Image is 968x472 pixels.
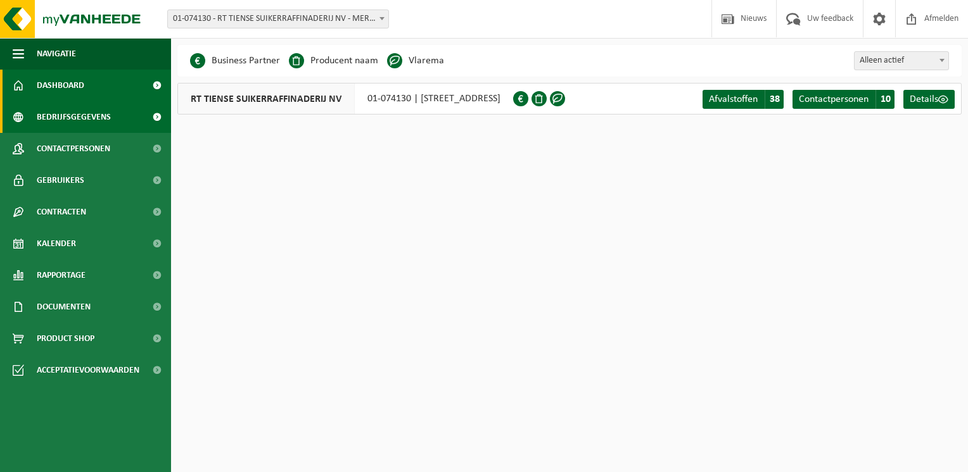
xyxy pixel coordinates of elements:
span: RT TIENSE SUIKERRAFFINADERIJ NV [178,84,355,114]
span: Bedrijfsgegevens [37,101,111,133]
span: Alleen actief [855,52,948,70]
span: Details [910,94,938,104]
span: Contactpersonen [37,133,110,165]
span: Alleen actief [854,51,949,70]
span: Dashboard [37,70,84,101]
div: 01-074130 | [STREET_ADDRESS] [177,83,513,115]
a: Contactpersonen 10 [793,90,895,109]
li: Business Partner [190,51,280,70]
span: Navigatie [37,38,76,70]
span: Product Shop [37,323,94,354]
li: Vlarema [387,51,444,70]
span: Afvalstoffen [709,94,758,104]
span: Contactpersonen [799,94,869,104]
span: Kalender [37,228,76,259]
span: 01-074130 - RT TIENSE SUIKERRAFFINADERIJ NV - MERKSEM [167,9,389,28]
a: Details [903,90,955,109]
span: Acceptatievoorwaarden [37,354,139,386]
a: Afvalstoffen 38 [703,90,784,109]
span: Documenten [37,291,91,323]
span: Contracten [37,196,86,228]
span: 38 [765,90,784,109]
li: Producent naam [289,51,378,70]
span: Gebruikers [37,165,84,196]
span: Rapportage [37,259,86,291]
span: 10 [876,90,895,109]
span: 01-074130 - RT TIENSE SUIKERRAFFINADERIJ NV - MERKSEM [168,10,388,28]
